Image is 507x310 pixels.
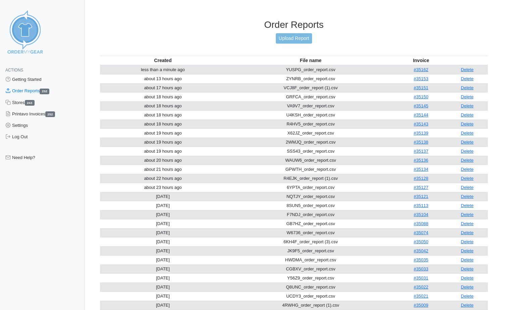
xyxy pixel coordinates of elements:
[226,110,396,119] td: U4KSH_order_report.csv
[396,56,447,65] th: Invoice
[276,33,312,44] a: Upload Report
[100,255,226,264] td: [DATE]
[226,255,396,264] td: HWDMA_order_report.csv
[100,237,226,246] td: [DATE]
[461,121,474,126] a: Delete
[414,294,428,299] a: #35021
[461,230,474,235] a: Delete
[461,149,474,154] a: Delete
[414,85,428,90] a: #35151
[5,68,23,72] span: Actions
[414,103,428,108] a: #35145
[414,266,428,271] a: #35033
[461,167,474,172] a: Delete
[100,110,226,119] td: about 18 hours ago
[461,239,474,244] a: Delete
[226,56,396,65] th: File name
[461,303,474,308] a: Delete
[100,138,226,147] td: about 19 hours ago
[100,119,226,128] td: about 18 hours ago
[100,292,226,301] td: [DATE]
[226,101,396,110] td: VA9V7_order_report.csv
[100,210,226,219] td: [DATE]
[414,275,428,280] a: #35031
[461,248,474,253] a: Delete
[226,174,396,183] td: R4EJK_order_report (1).csv
[414,303,428,308] a: #35009
[414,140,428,145] a: #35138
[100,192,226,201] td: [DATE]
[414,76,428,81] a: #35153
[226,301,396,310] td: 4RWHG_order_report (1).csv
[461,103,474,108] a: Delete
[414,257,428,262] a: #35035
[414,67,428,72] a: #35162
[461,76,474,81] a: Delete
[100,92,226,101] td: about 18 hours ago
[414,230,428,235] a: #35074
[461,112,474,117] a: Delete
[414,158,428,163] a: #35136
[461,275,474,280] a: Delete
[100,128,226,138] td: about 19 hours ago
[226,83,396,92] td: VCJ8F_order_report (1).csv
[414,285,428,290] a: #35022
[461,140,474,145] a: Delete
[461,185,474,190] a: Delete
[226,119,396,128] td: R4HV5_order_report.csv
[226,165,396,174] td: GPWTH_order_report.csv
[414,131,428,136] a: #35139
[226,246,396,255] td: JK9F5_order_report.csv
[100,246,226,255] td: [DATE]
[100,183,226,192] td: about 23 hours ago
[226,228,396,237] td: W6736_order_report.csv
[414,121,428,126] a: #35143
[226,65,396,74] td: YUSPG_order_report.csv
[461,158,474,163] a: Delete
[100,301,226,310] td: [DATE]
[226,183,396,192] td: 6YPTA_order_report.csv
[461,85,474,90] a: Delete
[45,111,55,117] span: 252
[226,210,396,219] td: F7NDJ_order_report.csv
[226,237,396,246] td: 6KH4F_order_report (3).csv
[414,212,428,217] a: #35104
[226,92,396,101] td: GRFCA_order_report.csv
[100,282,226,292] td: [DATE]
[226,292,396,301] td: UCDY3_order_report.csv
[414,248,428,253] a: #35042
[461,203,474,208] a: Delete
[461,194,474,199] a: Delete
[461,94,474,99] a: Delete
[461,285,474,290] a: Delete
[461,257,474,262] a: Delete
[100,83,226,92] td: about 17 hours ago
[461,294,474,299] a: Delete
[100,101,226,110] td: about 18 hours ago
[461,176,474,181] a: Delete
[414,167,428,172] a: #35134
[25,100,35,106] span: 243
[40,89,49,94] span: 252
[100,19,488,31] h3: Order Reports
[461,212,474,217] a: Delete
[100,147,226,156] td: about 19 hours ago
[414,185,428,190] a: #35127
[226,201,396,210] td: 8SUN5_order_report.csv
[226,192,396,201] td: NQTJY_order_report.csv
[226,138,396,147] td: 2WMJQ_order_report.csv
[100,156,226,165] td: about 20 hours ago
[461,131,474,136] a: Delete
[100,174,226,183] td: about 22 hours ago
[226,74,396,83] td: ZYNRB_order_report.csv
[414,221,428,226] a: #35088
[414,112,428,117] a: #35144
[226,282,396,292] td: Q8UNC_order_report.csv
[461,67,474,72] a: Delete
[100,201,226,210] td: [DATE]
[100,273,226,282] td: [DATE]
[226,273,396,282] td: Y56Z9_order_report.csv
[414,194,428,199] a: #35121
[414,176,428,181] a: #35128
[100,65,226,74] td: less than a minute ago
